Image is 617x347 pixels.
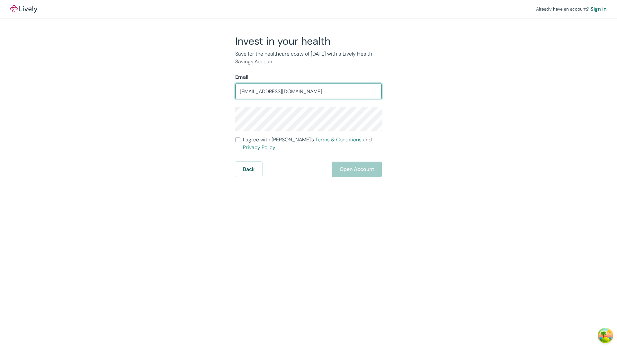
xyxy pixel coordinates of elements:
img: Lively [10,5,37,13]
span: I agree with [PERSON_NAME]’s and [243,136,382,151]
p: Save for the healthcare costs of [DATE] with a Lively Health Savings Account [235,50,382,66]
h2: Invest in your health [235,35,382,48]
div: Already have an account? [536,5,607,13]
a: Privacy Policy [243,144,275,151]
a: Terms & Conditions [315,136,362,143]
button: Back [235,162,262,177]
label: Email [235,73,248,81]
a: LivelyLively [10,5,37,13]
a: Sign in [590,5,607,13]
button: Open Tanstack query devtools [599,329,612,342]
